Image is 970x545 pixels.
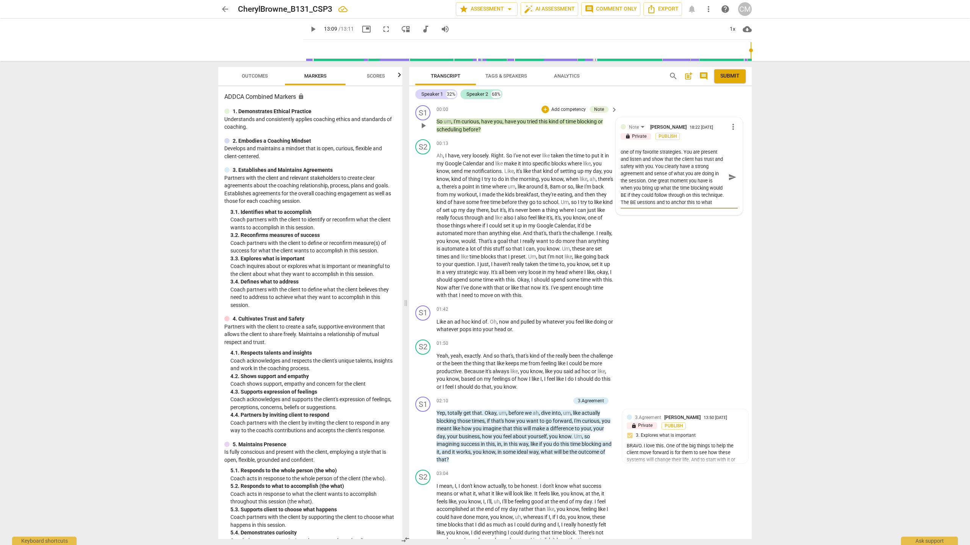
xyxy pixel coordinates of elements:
[419,22,432,36] button: Switch to audio player
[544,184,548,190] span: 8
[561,199,569,205] span: Filler word
[725,23,740,35] div: 1x
[457,192,477,198] span: workout
[518,160,522,167] span: it
[485,160,495,167] span: and
[482,223,487,229] span: if
[603,199,613,205] span: kind
[379,22,393,36] button: Fullscreen
[421,25,430,34] span: audiotrack
[415,105,430,120] div: Change speaker
[472,153,488,159] span: loosely
[224,115,396,131] p: Understands and consistently applies coaching ethics and standards of coaching.
[558,199,561,205] span: .
[466,199,480,205] span: some
[604,168,612,174] span: you
[233,137,311,145] p: 2. Embodies a Coaching Mindset
[221,5,230,14] span: arrow_back
[647,5,679,14] span: Export
[504,160,518,167] span: make
[580,176,587,182] span: Filler word
[532,168,543,174] span: that
[539,176,541,182] span: ,
[458,207,466,213] span: my
[550,184,562,190] span: 8am
[563,215,573,221] span: you
[513,153,522,159] span: I've
[594,199,603,205] span: like
[587,176,590,182] span: ,
[554,223,575,229] span: Calendar
[481,184,492,190] span: time
[436,199,447,205] span: kind
[306,22,320,36] button: Play
[551,176,563,182] span: know
[621,148,726,206] textarea: I love that you are talking about time blocking its one of my favorite strategies. You are presen...
[463,160,485,167] span: Calendar
[462,184,476,190] span: point
[436,207,443,213] span: of
[238,5,332,14] h2: CherylBrowne_B131_CSP3
[338,5,347,14] div: All changes saved
[472,168,502,174] span: notifications
[436,126,463,132] span: scheduling
[399,22,413,36] button: View player as separate pane
[466,90,488,98] div: Speaker 2
[629,124,639,131] div: Note
[576,184,584,190] span: like
[242,73,268,79] span: Outcomes
[421,90,443,98] div: Speaker 1
[338,26,354,32] span: / 13:11
[505,118,517,125] span: have
[575,223,577,229] span: ,
[901,537,958,545] div: Ask support
[436,184,440,190] span: a
[560,168,577,174] span: setting
[662,422,686,430] button: Publish
[526,184,544,190] span: around
[591,160,593,167] span: ,
[601,168,604,174] span: ,
[538,192,541,198] span: ,
[588,215,598,221] span: one
[529,199,537,205] span: go
[625,134,630,139] span: lock
[561,215,563,221] span: ,
[508,207,515,213] span: it's
[362,25,371,34] span: picture_in_picture
[450,215,465,221] span: focus
[495,215,504,221] span: Filler word
[546,215,552,221] span: it's
[481,118,494,125] span: have
[490,199,502,205] span: time
[454,199,466,205] span: have
[477,192,479,198] span: ,
[440,184,442,190] span: ,
[714,69,746,83] button: Please Do Not Submit until your Assessment is Complete
[445,153,448,159] span: I
[510,176,519,182] span: the
[488,153,491,159] span: .
[489,223,503,229] span: could
[738,2,752,16] button: CM
[698,70,710,82] button: Show/Hide comments
[565,153,574,159] span: the
[587,207,597,213] span: just
[569,199,571,205] span: ,
[485,215,495,221] span: and
[699,72,708,81] span: comment
[445,160,463,167] span: Google
[304,73,327,79] span: Markers
[597,207,605,213] span: like
[487,223,489,229] span: I
[448,153,459,159] span: have
[621,133,651,140] p: Private
[529,207,542,213] span: been
[482,192,496,198] span: made
[401,25,410,34] span: move_down
[559,207,575,213] span: where
[492,176,498,182] span: to
[451,168,464,174] span: send
[446,90,456,98] div: 32%
[442,184,458,190] span: there's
